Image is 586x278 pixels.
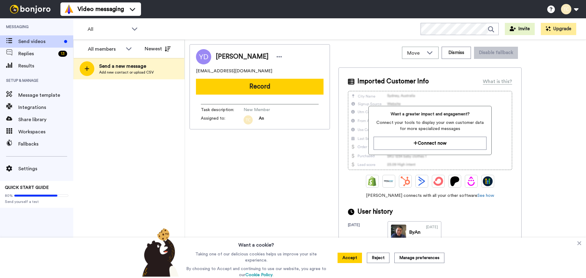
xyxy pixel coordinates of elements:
[348,193,512,199] span: [PERSON_NAME] connects with all your other software
[442,47,471,59] button: Dismiss
[367,253,389,263] button: Reject
[426,225,438,240] div: [DATE]
[137,228,182,277] img: bear-with-cookie.png
[196,68,272,74] span: [EMAIL_ADDRESS][DOMAIN_NAME]
[58,51,67,57] div: 13
[477,193,494,198] a: See how
[238,238,274,249] h3: Want a cookie?
[18,140,73,148] span: Fallbacks
[244,107,302,113] span: New Member
[64,4,74,14] img: vm-color.svg
[374,111,486,117] span: Want a greater impact and engagement?
[407,49,424,57] span: Move
[78,5,124,13] span: Video messaging
[18,128,73,135] span: Workspaces
[196,79,324,95] button: Record
[18,62,73,70] span: Results
[201,107,244,113] span: Task description :
[5,193,13,198] span: 80%
[201,115,244,125] span: Assigned to:
[474,47,518,59] button: Disable fallback
[185,251,328,263] p: Taking one of our delicious cookies helps us improve your site experience.
[99,63,154,70] span: Send a new message
[7,5,53,13] img: bj-logo-header-white.svg
[88,45,123,53] div: All members
[384,176,394,186] img: Ontraport
[18,92,73,99] span: Message template
[388,221,441,243] a: ByAn[DATE]
[338,253,362,263] button: Accept
[367,176,377,186] img: Shopify
[5,199,68,204] span: Send yourself a test
[357,207,393,216] span: User history
[348,222,388,243] div: [DATE]
[374,137,486,150] button: Connect now
[259,115,264,125] span: An
[196,49,211,64] img: Image of Yasmina Darveniza
[18,165,73,172] span: Settings
[391,225,406,240] img: 43140cb5-17c0-4871-be9a-8aff15c0aa4c-thumb.jpg
[450,176,460,186] img: Patreon
[357,77,429,86] span: Imported Customer Info
[433,176,443,186] img: ConvertKit
[541,23,576,35] button: Upgrade
[18,116,73,123] span: Share library
[466,176,476,186] img: Drip
[88,26,128,33] span: All
[18,104,73,111] span: Integrations
[505,23,535,35] button: Invite
[185,266,328,278] p: By choosing to Accept and continuing to use our website, you agree to our .
[374,120,486,132] span: Connect your tools to display your own customer data for more specialized messages
[216,52,269,61] span: [PERSON_NAME]
[18,50,56,57] span: Replies
[140,43,175,55] button: Newest
[244,115,253,125] img: tc.png
[18,38,62,45] span: Send videos
[5,186,49,190] span: QUICK START GUIDE
[417,176,427,186] img: ActiveCampaign
[245,273,273,277] a: Cookie Policy
[99,70,154,75] span: Add new contact or upload CSV
[400,176,410,186] img: Hubspot
[394,253,444,263] button: Manage preferences
[483,176,493,186] img: GoHighLevel
[483,78,512,85] div: What is this?
[409,229,421,236] div: By An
